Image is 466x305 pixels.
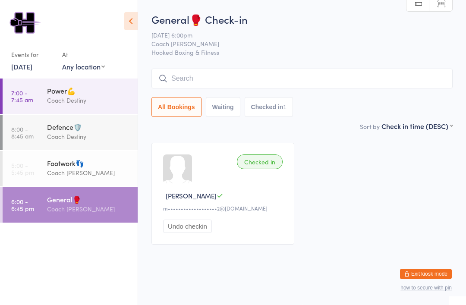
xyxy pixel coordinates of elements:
span: Hooked Boxing & Fitness [151,48,453,57]
button: how to secure with pin [400,285,452,291]
div: Checked in [237,154,283,169]
div: General🥊 [47,195,130,204]
span: [PERSON_NAME] [166,191,217,200]
div: 1 [283,104,287,110]
span: Coach [PERSON_NAME] [151,39,439,48]
span: [DATE] 6:00pm [151,31,439,39]
img: Hooked Boxing & Fitness [9,6,41,39]
time: 8:00 - 8:45 am [11,126,34,139]
time: 7:00 - 7:45 am [11,89,33,103]
div: Defence🛡️ [47,122,130,132]
a: 7:00 -7:45 amPower💪Coach Destiny [3,79,138,114]
div: Coach Destiny [47,132,130,141]
input: Search [151,69,453,88]
time: 6:00 - 6:45 pm [11,198,34,212]
a: 5:00 -5:45 pmFootwork👣Coach [PERSON_NAME] [3,151,138,186]
div: Events for [11,47,54,62]
div: Coach Destiny [47,95,130,105]
button: Exit kiosk mode [400,269,452,279]
button: Waiting [206,97,240,117]
a: 8:00 -8:45 amDefence🛡️Coach Destiny [3,115,138,150]
a: 6:00 -6:45 pmGeneral🥊Coach [PERSON_NAME] [3,187,138,223]
div: Footwork👣 [47,158,130,168]
div: At [62,47,105,62]
div: m•••••••••••••••••••2@[DOMAIN_NAME] [163,204,285,212]
button: Undo checkin [163,220,212,233]
div: Coach [PERSON_NAME] [47,168,130,178]
div: Any location [62,62,105,71]
time: 5:00 - 5:45 pm [11,162,34,176]
label: Sort by [360,122,380,131]
h2: General🥊 Check-in [151,12,453,26]
a: [DATE] [11,62,32,71]
div: Coach [PERSON_NAME] [47,204,130,214]
button: All Bookings [151,97,202,117]
div: Power💪 [47,86,130,95]
button: Checked in1 [245,97,293,117]
div: Check in time (DESC) [381,121,453,131]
